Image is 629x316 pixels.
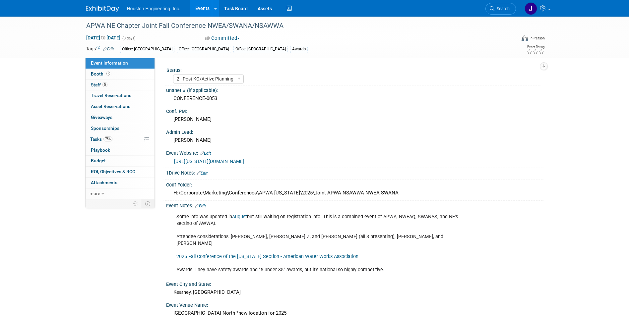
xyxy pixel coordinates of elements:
div: In-Person [529,36,545,41]
a: Travel Reservations [86,90,155,101]
a: Edit [197,171,208,176]
div: APWA NE Chapter Joint Fall Conference NWEA/SWANA/NSAWWA [84,20,506,32]
div: CONFERENCE-0053 [171,93,538,104]
div: [PERSON_NAME] [171,135,538,145]
a: August [232,214,247,220]
a: ROI, Objectives & ROO [86,167,155,177]
div: [PERSON_NAME] [171,114,538,125]
div: Conf Folder: [166,180,543,188]
span: (3 days) [122,36,136,40]
a: 2025 Fall Conference of the [US_STATE] Section - American Water Works Association [176,254,358,259]
div: Event Format [477,34,545,44]
a: Attachments [86,178,155,188]
a: Event Information [86,58,155,69]
a: Booth [86,69,155,79]
a: Sponsorships [86,123,155,134]
span: Booth not reserved yet [105,71,111,76]
div: H:\Corporate\Marketing\Conferences\APWA [US_STATE]\2025\Joint APWA-NSAWWA-NWEA-SWANA [171,188,538,198]
td: Toggle Event Tabs [141,199,155,208]
div: Office: [GEOGRAPHIC_DATA] [177,46,231,53]
a: Edit [200,151,211,156]
span: Search [494,6,510,11]
div: Event Rating [527,45,544,49]
span: Budget [91,158,106,163]
div: Conf. PM: [166,106,543,115]
span: 5 [102,82,107,87]
span: Asset Reservations [91,104,130,109]
a: Staff5 [86,80,155,90]
a: more [86,188,155,199]
a: Edit [195,204,206,208]
span: Staff [91,82,107,87]
span: Event Information [91,60,128,66]
a: Tasks75% [86,134,155,145]
span: more [90,191,100,196]
span: Travel Reservations [91,93,131,98]
a: Edit [103,47,114,51]
a: Budget [86,156,155,166]
span: Houston Engineering, Inc. [127,6,180,11]
div: Event Venue Name: [166,300,543,308]
a: Giveaways [86,112,155,123]
div: Event Notes: [166,201,543,209]
span: [DATE] [DATE] [86,35,121,41]
div: Awards [290,46,308,53]
span: Giveaways [91,115,112,120]
td: Personalize Event Tab Strip [130,199,141,208]
span: Playbook [91,147,110,153]
span: 75% [103,136,112,141]
div: 1Drive Notes: [166,168,543,177]
a: [URL][US_STATE][DOMAIN_NAME] [174,159,244,164]
div: Event Website: [166,148,543,157]
span: Attachments [91,180,117,185]
button: Committed [203,35,242,42]
a: Search [485,3,516,15]
img: Jessica Lambrecht [525,2,537,15]
img: Format-Inperson.png [522,35,528,41]
div: Event City and State: [166,279,543,288]
span: ROI, Objectives & ROO [91,169,135,174]
span: Tasks [90,136,112,142]
img: ExhibitDay [86,6,119,12]
span: Sponsorships [91,126,119,131]
a: Playbook [86,145,155,156]
span: Booth [91,71,111,77]
div: Some info was updated in but still waiting on registration info. This is a combined event of APWA... [172,210,471,277]
a: Asset Reservations [86,101,155,112]
div: Unanet # (if applicable): [166,85,543,94]
span: to [100,35,106,40]
div: Office: [GEOGRAPHIC_DATA] [120,46,174,53]
div: Kearney, [GEOGRAPHIC_DATA] [171,287,538,297]
td: Tags [86,45,114,53]
div: Admin Lead: [166,127,543,135]
div: Status: [166,65,540,74]
div: Office: [GEOGRAPHIC_DATA] [233,46,288,53]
